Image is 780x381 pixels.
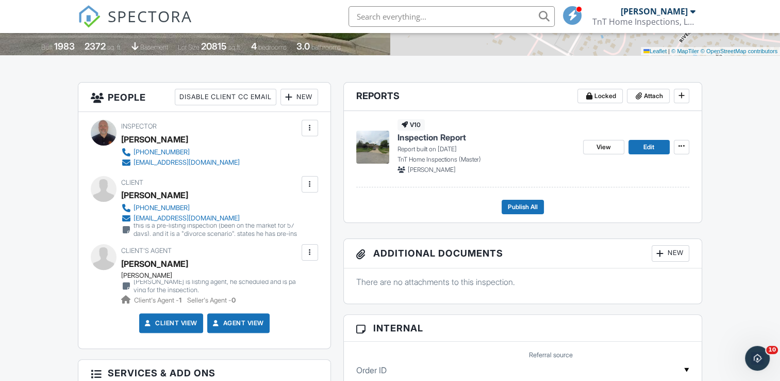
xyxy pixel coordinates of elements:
[108,5,192,27] span: SPECTORA
[296,41,310,52] div: 3.0
[121,213,298,224] a: [EMAIL_ADDRESS][DOMAIN_NAME]
[54,41,75,52] div: 1983
[652,245,689,262] div: New
[701,48,777,54] a: © OpenStreetMap contributors
[311,43,341,51] span: bathrooms
[529,351,573,360] label: Referral source
[134,214,240,223] div: [EMAIL_ADDRESS][DOMAIN_NAME]
[134,204,190,212] div: [PHONE_NUMBER]
[592,17,695,27] div: TnT Home Inspections, LLC
[134,148,190,156] div: [PHONE_NUMBER]
[121,203,298,213] a: [PHONE_NUMBER]
[121,157,240,168] a: [EMAIL_ADDRESS][DOMAIN_NAME]
[121,132,188,147] div: [PERSON_NAME]
[643,48,667,54] a: Leaflet
[178,43,200,51] span: Lot Size
[121,179,143,186] span: Client
[251,41,257,52] div: 4
[107,43,122,51] span: sq. ft.
[766,346,778,354] span: 10
[356,276,689,288] p: There are no attachments to this inspection.
[179,296,181,304] strong: 1
[121,247,172,255] span: Client's Agent
[344,239,702,268] h3: Additional Documents
[228,43,241,51] span: sq.ft.
[121,122,157,130] span: Inspector
[143,318,197,328] a: Client View
[134,296,183,304] span: Client's Agent -
[134,278,298,294] div: [PERSON_NAME] is listing agent, he scheduled and is paying for the inspection.
[211,318,264,328] a: Agent View
[175,89,276,105] div: Disable Client CC Email
[745,346,770,371] iframe: Intercom live chat
[671,48,699,54] a: © MapTiler
[356,364,387,376] label: Order ID
[134,158,240,167] div: [EMAIL_ADDRESS][DOMAIN_NAME]
[85,41,106,52] div: 2372
[134,213,298,246] div: [PERSON_NAME] is agent with [PERSON_NAME]. States this is a pre-listing inspection (been on the m...
[344,315,702,342] h3: Internal
[258,43,287,51] span: bedrooms
[78,83,330,112] h3: People
[41,43,53,51] span: Built
[231,296,236,304] strong: 0
[121,256,188,272] a: [PERSON_NAME]
[187,296,236,304] span: Seller's Agent -
[621,6,688,17] div: [PERSON_NAME]
[201,41,227,52] div: 20815
[121,147,240,157] a: [PHONE_NUMBER]
[348,6,555,27] input: Search everything...
[668,48,670,54] span: |
[121,272,307,280] div: [PERSON_NAME]
[121,187,188,203] div: [PERSON_NAME]
[78,14,192,36] a: SPECTORA
[140,43,168,51] span: basement
[78,5,101,28] img: The Best Home Inspection Software - Spectora
[280,89,318,105] div: New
